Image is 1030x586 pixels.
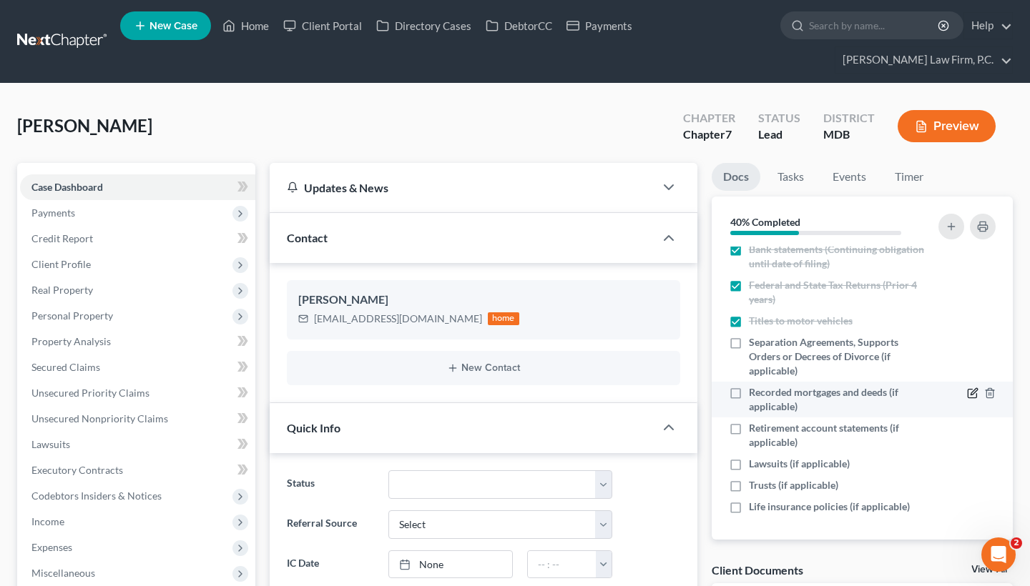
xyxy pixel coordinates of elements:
[758,126,800,143] div: Lead
[730,216,800,228] strong: 40% Completed
[528,551,596,578] input: -- : --
[314,312,482,326] div: [EMAIL_ADDRESS][DOMAIN_NAME]
[683,126,735,143] div: Chapter
[369,13,479,39] a: Directory Cases
[276,13,369,39] a: Client Portal
[31,438,70,450] span: Lawsuits
[31,387,149,399] span: Unsecured Priority Claims
[215,13,276,39] a: Home
[971,565,1007,575] a: View All
[31,361,100,373] span: Secured Claims
[280,550,381,579] label: IC Date
[749,314,853,328] span: Titles to motor vehicles
[280,470,381,499] label: Status
[479,13,559,39] a: DebtorCC
[20,329,255,354] a: Property Analysis
[31,258,91,270] span: Client Profile
[31,412,168,424] span: Unsecured Nonpriority Claims
[20,457,255,483] a: Executory Contracts
[488,312,519,325] div: home
[823,126,875,143] div: MDB
[835,47,1012,73] a: [PERSON_NAME] Law Firm, P.C.
[20,354,255,380] a: Secured Claims
[31,309,113,322] span: Personal Property
[809,12,940,39] input: Search by name...
[559,13,639,39] a: Payments
[20,226,255,252] a: Credit Report
[20,432,255,457] a: Lawsuits
[749,278,926,307] span: Federal and State Tax Returns (Prior 4 years)
[298,292,669,309] div: [PERSON_NAME]
[20,174,255,200] a: Case Dashboard
[683,110,735,126] div: Chapter
[298,362,669,374] button: New Contact
[31,335,111,347] span: Property Analysis
[20,406,255,432] a: Unsecured Nonpriority Claims
[898,110,996,142] button: Preview
[287,421,340,434] span: Quick Info
[766,163,815,191] a: Tasks
[981,537,1016,572] iframe: Intercom live chat
[31,181,103,193] span: Case Dashboard
[287,180,637,195] div: Updates & News
[823,110,875,126] div: District
[749,478,838,492] span: Trusts (if applicable)
[31,541,72,553] span: Expenses
[964,13,1012,39] a: Help
[758,110,800,126] div: Status
[749,500,910,514] span: Life insurance policies (if applicable)
[31,515,64,527] span: Income
[31,490,162,502] span: Codebtors Insiders & Notices
[31,567,95,579] span: Miscellaneous
[389,551,512,578] a: None
[17,115,152,136] span: [PERSON_NAME]
[749,421,926,450] span: Retirement account statements (if applicable)
[31,464,123,476] span: Executory Contracts
[749,457,850,471] span: Lawsuits (if applicable)
[749,242,926,271] span: Bank statements (Continuing obligation until date of filing)
[883,163,935,191] a: Timer
[20,380,255,406] a: Unsecured Priority Claims
[280,510,381,539] label: Referral Source
[821,163,878,191] a: Events
[287,231,328,244] span: Contact
[725,127,732,141] span: 7
[1011,537,1022,549] span: 2
[712,163,760,191] a: Docs
[31,207,75,219] span: Payments
[31,232,93,244] span: Credit Report
[749,385,926,414] span: Recorded mortgages and deeds (if applicable)
[149,21,197,31] span: New Case
[749,335,926,378] span: Separation Agreements, Supports Orders or Decrees of Divorce (if applicable)
[712,562,803,577] div: Client Documents
[31,284,93,296] span: Real Property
